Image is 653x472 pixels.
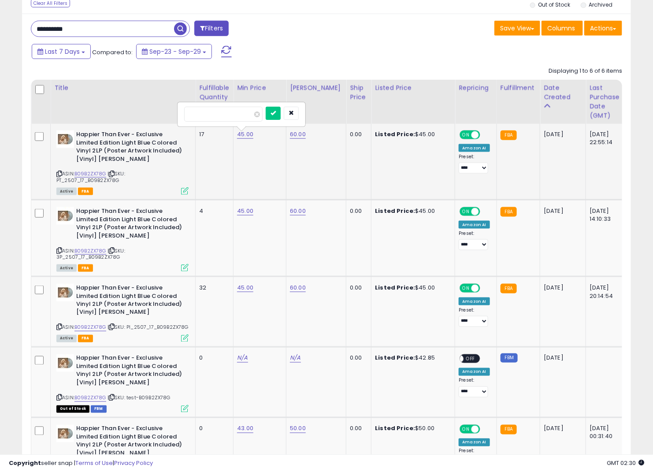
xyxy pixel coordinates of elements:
[350,130,364,138] div: 0.00
[461,208,472,216] span: ON
[479,426,493,433] span: OFF
[461,285,472,292] span: ON
[108,394,171,401] span: | SKU: test-B09B2ZX78G
[237,354,248,363] a: N/A
[78,335,93,342] span: FBA
[237,83,282,93] div: Min Price
[544,425,579,433] div: [DATE]
[375,207,448,215] div: $45.00
[76,284,183,319] b: Happier Than Ever - Exclusive Limited Edition Light Blue Colored Vinyl 2LP (Poster Artwork Includ...
[375,354,415,362] b: Listed Price:
[108,324,189,331] span: | SKU: PI_2507_17_B09B2ZX78G
[459,154,490,174] div: Preset:
[479,131,493,139] span: OFF
[114,459,153,467] a: Privacy Policy
[459,439,490,446] div: Amazon AI
[290,424,306,433] a: 50.00
[290,207,306,216] a: 60.00
[375,425,448,433] div: $50.00
[549,67,622,75] div: Displaying 1 to 6 of 6 items
[375,130,448,138] div: $45.00
[459,83,493,93] div: Repricing
[76,425,183,460] b: Happier Than Ever - Exclusive Limited Edition Light Blue Colored Vinyl 2LP (Poster Artwork Includ...
[290,354,301,363] a: N/A
[56,354,74,372] img: 31UXYQu+AcL._SL40_.jpg
[589,1,612,8] label: Archived
[544,83,582,102] div: Date Created
[199,354,226,362] div: 0
[461,131,472,139] span: ON
[544,354,579,362] div: [DATE]
[56,130,74,148] img: 31UXYQu+AcL._SL40_.jpg
[76,130,183,165] b: Happier Than Ever - Exclusive Limited Edition Light Blue Colored Vinyl 2LP (Poster Artwork Includ...
[590,130,619,146] div: [DATE] 22:55:14
[199,130,226,138] div: 17
[459,378,490,398] div: Preset:
[479,208,493,216] span: OFF
[501,284,517,294] small: FBA
[290,83,342,93] div: [PERSON_NAME]
[74,324,106,331] a: B09B2ZX78G
[56,335,77,342] span: All listings currently available for purchase on Amazon
[494,21,540,36] button: Save View
[375,354,448,362] div: $42.85
[544,130,579,138] div: [DATE]
[54,83,192,93] div: Title
[459,221,490,229] div: Amazon AI
[56,284,74,301] img: 31UXYQu+AcL._SL40_.jpg
[607,459,644,467] span: 2025-10-7 02:30 GMT
[56,405,89,413] span: All listings that are currently out of stock and unavailable for purchase on Amazon
[9,459,41,467] strong: Copyright
[194,21,229,36] button: Filters
[501,425,517,435] small: FBA
[76,207,183,242] b: Happier Than Ever - Exclusive Limited Edition Light Blue Colored Vinyl 2LP (Poster Artwork Includ...
[501,207,517,217] small: FBA
[56,170,125,183] span: | SKU: PT_2507_17_B09B2ZX78G
[32,44,91,59] button: Last 7 Days
[78,188,93,195] span: FBA
[75,459,113,467] a: Terms of Use
[136,44,212,59] button: Sep-23 - Sep-29
[149,47,201,56] span: Sep-23 - Sep-29
[92,48,133,56] span: Compared to:
[56,188,77,195] span: All listings currently available for purchase on Amazon
[237,207,253,216] a: 45.00
[350,354,364,362] div: 0.00
[199,83,230,102] div: Fulfillable Quantity
[56,207,74,225] img: 31UXYQu+AcL._SL40_.jpg
[590,83,622,120] div: Last Purchase Date (GMT)
[74,170,106,178] a: B09B2ZX78G
[544,284,579,292] div: [DATE]
[199,284,226,292] div: 32
[199,207,226,215] div: 4
[237,130,253,139] a: 45.00
[56,425,74,442] img: 31UXYQu+AcL._SL40_.jpg
[375,424,415,433] b: Listed Price:
[459,297,490,305] div: Amazon AI
[9,459,153,468] div: seller snap | |
[45,47,80,56] span: Last 7 Days
[56,130,189,194] div: ASIN:
[56,264,77,272] span: All listings currently available for purchase on Amazon
[350,284,364,292] div: 0.00
[461,426,472,433] span: ON
[76,354,183,389] b: Happier Than Ever - Exclusive Limited Edition Light Blue Colored Vinyl 2LP (Poster Artwork Includ...
[464,355,478,363] span: OFF
[590,425,619,441] div: [DATE] 00:31:40
[542,21,583,36] button: Columns
[375,207,415,215] b: Listed Price:
[375,83,451,93] div: Listed Price
[290,130,306,139] a: 60.00
[199,425,226,433] div: 0
[56,354,189,412] div: ASIN:
[350,83,367,102] div: Ship Price
[584,21,622,36] button: Actions
[78,264,93,272] span: FBA
[56,207,189,271] div: ASIN:
[375,283,415,292] b: Listed Price:
[538,1,570,8] label: Out of Stock
[91,405,107,413] span: FBM
[375,284,448,292] div: $45.00
[56,284,189,341] div: ASIN:
[590,284,619,300] div: [DATE] 20:14:54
